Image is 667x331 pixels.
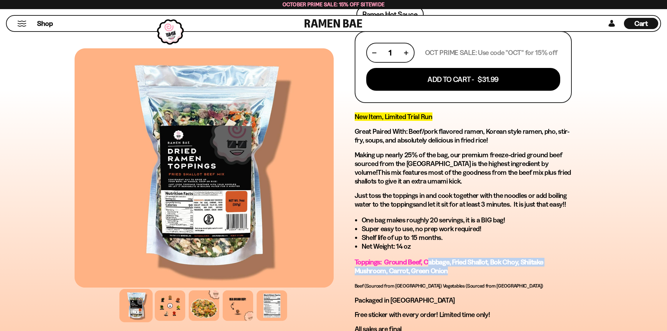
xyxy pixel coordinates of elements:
[362,242,572,251] li: Net Weight: 14 oz
[17,21,27,27] button: Mobile Menu Trigger
[362,225,572,233] li: Super easy to use, no prep work required!
[355,112,432,121] span: New Item, Limited Trial Run
[283,1,385,8] span: October Prime Sale: 15% off Sitewide
[37,18,53,29] a: Shop
[355,191,572,209] p: Just and let it sit for at least 3 minutes. It is just that easy!!
[355,283,543,289] span: Beef (Sourced from [GEOGRAPHIC_DATA]) Vegetables (Sourced from [GEOGRAPHIC_DATA])
[362,216,572,225] li: One bag makes roughly 20 servings, it is a BIG bag!
[634,19,648,28] span: Cart
[355,310,490,319] span: Free sticker with every order! Limited time only!
[355,258,543,275] span: Toppings: Ground Beef, Cabbage, Fried Shallot, Bok Choy, Shiitake Mushroom, Carrot, Green Onion
[355,168,571,185] span: This mix features most of the goodness from the beef mix plus fried shallots to give it an extra ...
[425,48,557,57] p: OCT PRIME SALE: Use code "OCT" for 15% off
[624,16,658,31] div: Cart
[366,68,560,91] button: Add To Cart - $31.99
[389,48,391,57] span: 1
[355,151,572,186] p: Making up nearly 25% of the bag, our premium freeze-dried ground beef sourced from the [GEOGRAPHI...
[362,233,572,242] li: Shelf life of up to 15 months.
[355,191,567,208] span: toss the toppings in and cook together with the noodles or add boiling water to the toppings
[355,296,572,305] p: Packaged in [GEOGRAPHIC_DATA]
[355,127,572,145] h2: Great Paired With: Beef/pork flavored ramen, Korean style ramen, pho, stir-fry, soups, and absolu...
[37,19,53,28] span: Shop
